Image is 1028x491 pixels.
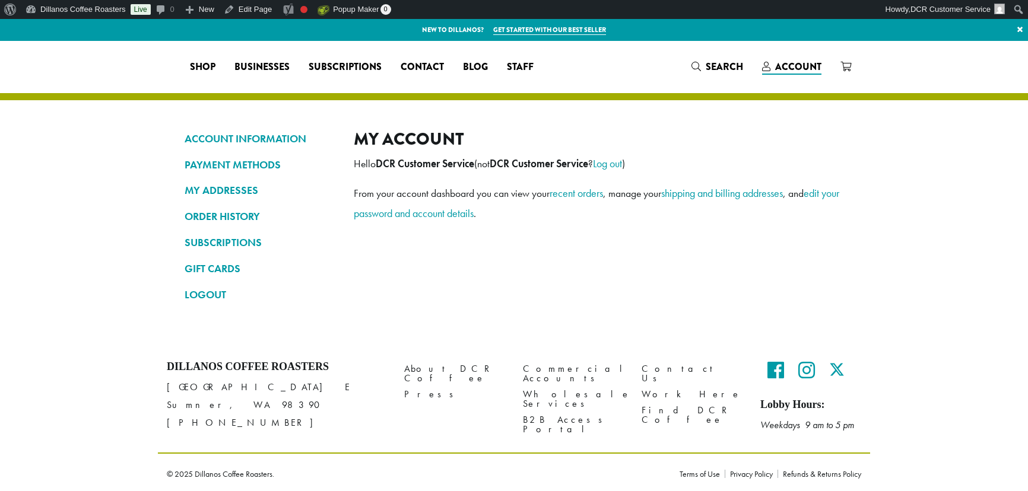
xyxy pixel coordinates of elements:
em: Weekdays 9 am to 5 pm [760,419,854,431]
span: Shop [190,60,215,75]
a: B2B Access Portal [523,412,624,438]
a: LOGOUT [185,285,336,305]
p: From your account dashboard you can view your , manage your , and . [354,183,843,224]
a: Wholesale Services [523,387,624,412]
a: Live [131,4,151,15]
a: ORDER HISTORY [185,206,336,227]
span: DCR Customer Service [910,5,991,14]
a: Find DCR Coffee [642,403,743,428]
nav: Account pages [185,129,336,314]
strong: DCR Customer Service [376,157,474,170]
span: Businesses [234,60,290,75]
a: Staff [497,58,543,76]
a: Privacy Policy [725,470,778,478]
div: Focus keyphrase not set [300,6,307,13]
p: © 2025 Dillanos Coffee Roasters. [167,470,662,478]
h4: Dillanos Coffee Roasters [167,361,386,374]
a: Work Here [642,387,743,403]
a: Press [404,387,505,403]
p: Hello (not ? ) [354,154,843,174]
a: Get started with our best seller [493,25,606,35]
span: 0 [380,4,391,15]
a: Search [682,57,753,76]
a: SUBSCRIPTIONS [185,232,336,253]
a: shipping and billing addresses [661,186,783,200]
span: Blog [463,60,488,75]
span: Account [775,60,821,74]
h5: Lobby Hours: [760,398,861,412]
h2: My account [354,129,843,149]
a: GIFT CARDS [185,259,336,279]
span: Contact [401,60,444,75]
a: × [1012,19,1028,40]
a: Terms of Use [680,470,725,478]
a: PAYMENT METHODS [185,155,336,175]
strong: DCR Customer Service [490,157,588,170]
a: Shop [180,58,225,76]
a: ACCOUNT INFORMATION [185,129,336,149]
a: Commercial Accounts [523,361,624,386]
a: recent orders [550,186,603,200]
span: Staff [507,60,534,75]
a: Refunds & Returns Policy [778,470,861,478]
a: MY ADDRESSES [185,180,336,200]
span: Search [706,60,743,74]
a: Log out [593,157,622,170]
span: Subscriptions [309,60,382,75]
a: Contact Us [642,361,743,386]
p: [GEOGRAPHIC_DATA] E Sumner, WA 98390 [PHONE_NUMBER] [167,378,386,432]
a: About DCR Coffee [404,361,505,386]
